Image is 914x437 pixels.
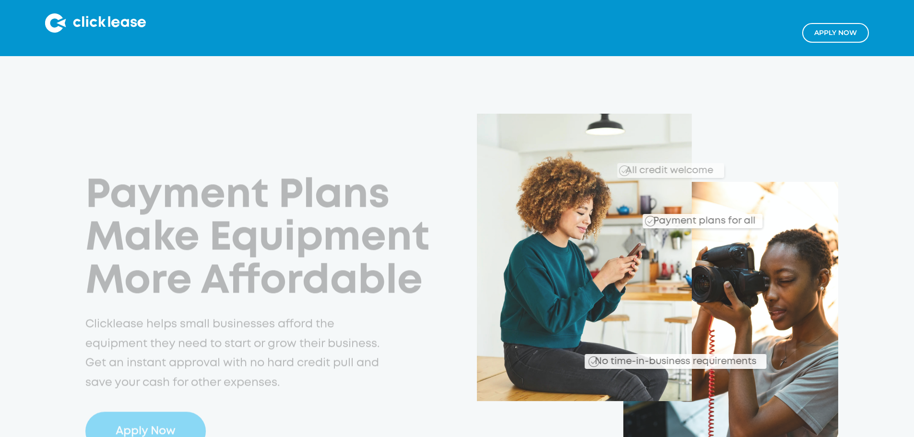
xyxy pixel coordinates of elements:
[587,157,724,178] div: All credit welcome
[45,13,146,33] img: Clicklease logo
[85,315,385,393] p: Clicklease helps small businesses afford the equipment they need to start or grow their business....
[589,356,599,366] img: Checkmark_callout
[619,165,630,176] img: Checkmark_callout
[649,209,755,228] div: Payment plans for all
[802,23,869,43] a: Apply NOw
[540,344,767,368] div: No time-in-business requirements
[645,216,655,226] img: Checkmark_callout
[85,175,449,304] h1: Payment Plans Make Equipment More Affordable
